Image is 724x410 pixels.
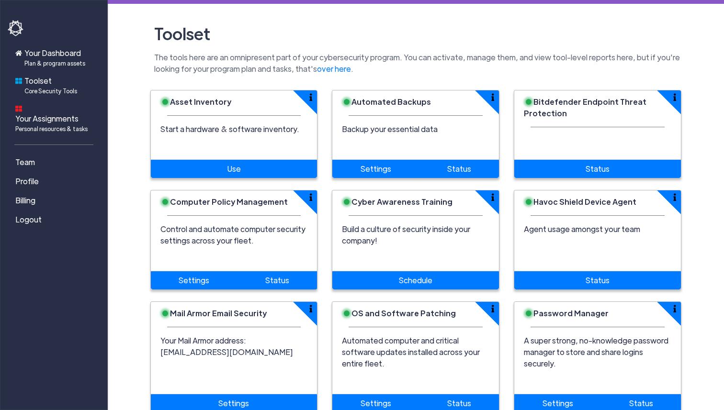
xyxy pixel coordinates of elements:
img: info-icon.svg [492,93,495,101]
a: Logout [8,210,103,229]
span: Billing [15,195,35,206]
p: The tools here are an omnipresent part of your cybersecurity program. You can activate, manage th... [150,52,682,75]
a: Your DashboardPlan & program assets [8,44,103,71]
a: Status [514,160,681,178]
img: info-icon.svg [310,93,313,101]
span: Asset Inventory [170,97,231,107]
a: ToolsetCore Security Tools [8,71,103,99]
img: info-icon.svg [674,305,677,312]
span: Mail Armor Email Security [170,308,267,318]
p: Backup your essential data [342,123,489,135]
a: Settings [151,271,238,289]
a: Billing [8,191,103,210]
img: havoc-shield-logo-white.png [8,20,25,36]
p: Agent usage amongst your team [524,223,671,235]
a: over here [317,64,351,74]
p: Build a culture of security inside your company! [342,223,489,246]
span: Profile [15,176,39,187]
img: info-icon.svg [492,193,495,201]
p: Your Mail Armor address: [EMAIL_ADDRESS][DOMAIN_NAME] [160,335,308,358]
a: Team [8,153,103,172]
p: Control and automate computer security settings across your fleet. [160,223,308,246]
img: info-icon.svg [310,193,313,201]
span: Password Manager [533,308,609,318]
a: Status [514,271,681,289]
span: Your Assignments [15,113,88,133]
span: Team [15,156,35,168]
span: Plan & program assets [24,59,85,67]
img: info-icon.svg [674,93,677,101]
a: Settings [332,160,419,178]
span: Bitdefender Endpoint Threat Protection [524,97,646,118]
img: info-icon.svg [674,193,677,201]
span: Core Security Tools [24,87,77,95]
span: Cyber Awareness Training [351,197,452,207]
span: Toolset [24,75,77,95]
p: Start a hardware & software inventory. [160,123,308,135]
span: Your Dashboard [24,47,85,67]
a: Use [151,160,317,178]
span: Logout [15,214,42,225]
img: home-icon.svg [15,50,22,56]
a: Profile [8,172,103,191]
a: Your AssignmentsPersonal resources & tasks [8,99,103,137]
h2: Toolset [150,19,682,48]
img: info-icon.svg [492,305,495,312]
span: OS and Software Patching [351,308,456,318]
img: info-icon.svg [310,305,313,312]
span: Havoc Shield Device Agent [533,197,636,207]
a: Schedule [332,271,499,289]
a: Status [237,271,317,289]
span: Personal resources & tasks [15,124,88,133]
p: Automated computer and critical software updates installed across your entire fleet. [342,335,489,369]
p: A super strong, no-knowledge password manager to store and share logins securely. [524,335,671,369]
img: dashboard-icon.svg [15,105,22,112]
span: Automated Backups [351,97,431,107]
img: foundations-icon.svg [15,78,22,84]
span: Computer Policy Management [170,197,288,207]
a: Status [419,160,499,178]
